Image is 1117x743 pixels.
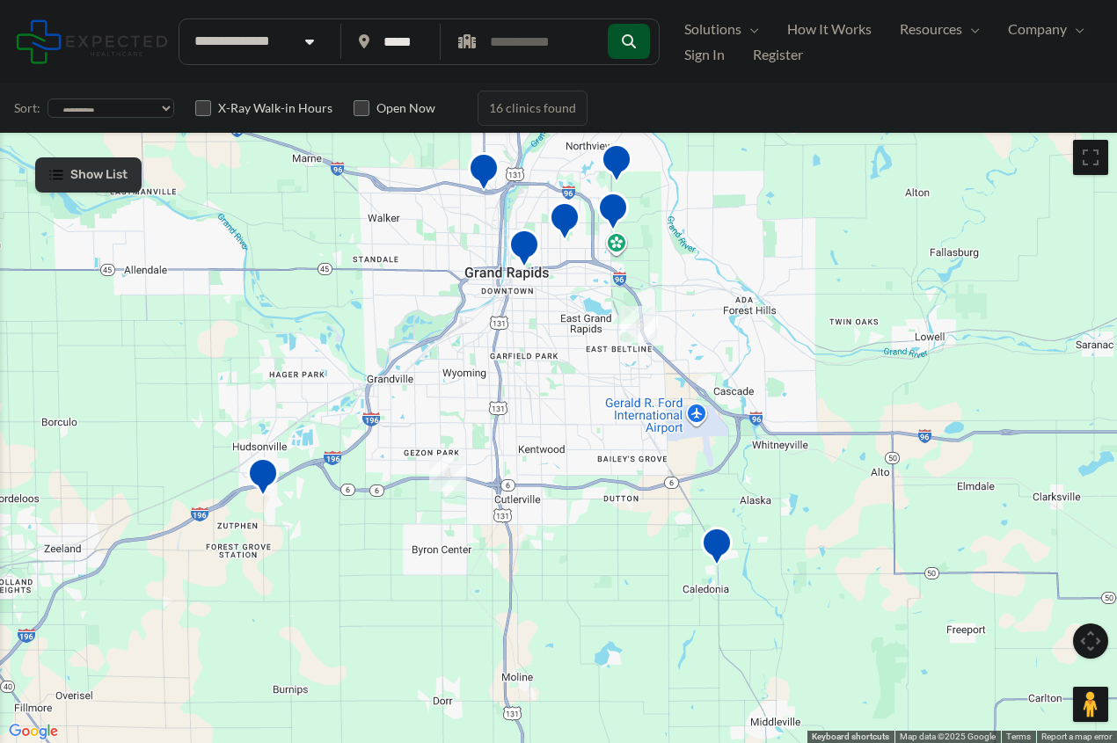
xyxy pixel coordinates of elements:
[247,457,279,502] div: Mercy Health Radiology Hudsonville
[670,16,773,42] a: SolutionsMenu Toggle
[1041,732,1112,741] a: Report a map error
[14,97,40,120] label: Sort:
[1008,16,1067,42] span: Company
[1067,16,1084,42] span: Menu Toggle
[376,99,435,117] label: Open Now
[16,19,168,64] img: Expected Healthcare Logo - side, dark font, small
[35,157,142,193] button: Show List
[70,168,128,183] span: Show List
[429,455,466,492] div: 4
[900,16,962,42] span: Resources
[218,99,332,117] label: X-Ray Walk-in Hours
[4,720,62,743] img: Google
[597,192,629,237] div: East Beltline Imaging
[886,16,994,42] a: ResourcesMenu Toggle
[1073,140,1108,175] button: Toggle fullscreen view
[684,16,741,42] span: Solutions
[601,143,632,188] div: Advanced Radiology Services PC
[741,16,759,42] span: Menu Toggle
[739,41,817,68] a: Register
[753,41,803,68] span: Register
[1073,623,1108,659] button: Map camera controls
[4,720,62,743] a: Open this area in Google Maps (opens a new window)
[621,306,658,343] div: 5
[468,152,500,197] div: 4D Moments
[684,41,725,68] span: Sign In
[994,16,1099,42] a: CompanyMenu Toggle
[812,731,889,743] button: Keyboard shortcuts
[508,229,540,273] div: Corewell Health X-Ray &#8211; 426 Michigan St NE
[1006,732,1031,741] a: Terms (opens in new tab)
[773,16,886,42] a: How It Works
[900,732,996,741] span: Map data ©2025 Google
[478,91,588,126] span: 16 clinics found
[787,16,872,42] span: How It Works
[670,41,739,68] a: Sign In
[49,168,63,182] img: List
[701,527,733,572] div: Corewell Health X-Ray &#8211; Caledonia
[549,201,580,246] div: The Imaging Center
[962,16,980,42] span: Menu Toggle
[1073,687,1108,722] button: Drag Pegman onto the map to open Street View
